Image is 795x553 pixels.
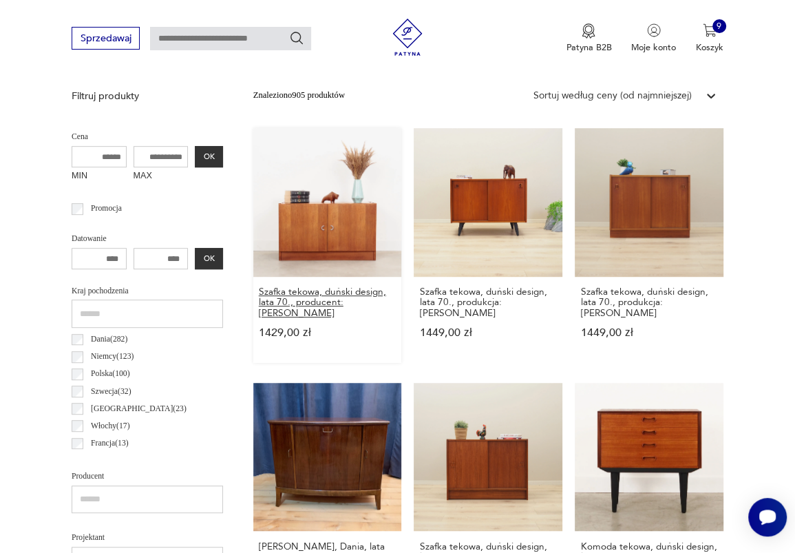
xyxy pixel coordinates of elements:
p: 1449,00 zł [580,328,718,338]
p: Datowanie [72,232,224,246]
button: Moje konto [631,23,676,54]
div: 9 [712,19,726,33]
p: Cena [72,130,224,144]
p: Francja ( 13 ) [91,437,129,450]
img: Ikona koszyka [703,23,717,37]
img: Ikona medalu [582,23,595,39]
p: 1429,00 zł [259,328,396,338]
p: Projektant [72,531,224,545]
p: Promocja [91,202,122,216]
button: OK [195,146,223,168]
p: Patyna B2B [566,41,611,54]
p: Kraj pochodzenia [72,284,224,298]
a: Ikona medaluPatyna B2B [566,23,611,54]
p: [GEOGRAPHIC_DATA] ( 23 ) [91,402,187,416]
p: Niemcy ( 123 ) [91,350,134,364]
button: OK [195,248,223,270]
p: Koszyk [696,41,723,54]
p: Dania ( 282 ) [91,333,127,346]
p: Producent [72,470,224,483]
a: Sprzedawaj [72,35,140,43]
p: Polska ( 100 ) [91,367,130,381]
h3: Szafka tekowa, duński design, lata 70., produkcja: [PERSON_NAME] [580,286,718,318]
h3: Szafka tekowa, duński design, lata 70., produkcja: [PERSON_NAME] [420,286,558,318]
p: Moje konto [631,41,676,54]
p: Norwegia ( 12 ) [91,454,136,468]
a: Szafka tekowa, duński design, lata 70., producent: DenkaSzafka tekowa, duński design, lata 70., p... [253,128,402,363]
iframe: Smartsupp widget button [748,498,787,536]
img: Ikonka użytkownika [647,23,661,37]
a: Ikonka użytkownikaMoje konto [631,23,676,54]
p: Włochy ( 17 ) [91,419,130,433]
a: Szafka tekowa, duński design, lata 70., produkcja: DaniaSzafka tekowa, duński design, lata 70., p... [414,128,562,363]
a: Szafka tekowa, duński design, lata 70., produkcja: DaniaSzafka tekowa, duński design, lata 70., p... [575,128,723,363]
button: Patyna B2B [566,23,611,54]
button: Szukaj [289,30,304,45]
p: 1449,00 zł [420,328,558,338]
div: Sortuj według ceny (od najmniejszej) [533,89,692,103]
div: Znaleziono 905 produktów [253,89,345,103]
img: Patyna - sklep z meblami i dekoracjami vintage [385,19,431,56]
button: 9Koszyk [696,23,723,54]
h3: Szafka tekowa, duński design, lata 70., producent: [PERSON_NAME] [259,286,396,318]
label: MIN [72,167,127,187]
button: Sprzedawaj [72,27,140,50]
p: Filtruj produkty [72,90,224,103]
p: Szwecja ( 32 ) [91,385,131,399]
label: MAX [134,167,189,187]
